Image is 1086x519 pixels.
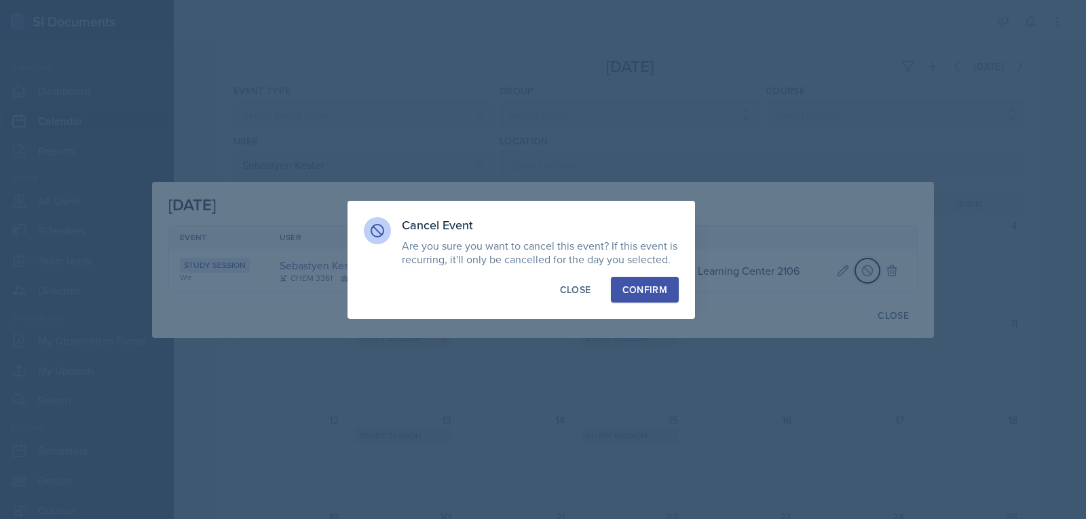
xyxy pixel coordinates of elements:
button: Close [548,277,603,303]
div: Confirm [622,283,667,296]
h3: Cancel Event [402,217,679,233]
button: Confirm [611,277,679,303]
p: Are you sure you want to cancel this event? If this event is recurring, it'll only be cancelled f... [402,239,679,266]
div: Close [560,283,591,296]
